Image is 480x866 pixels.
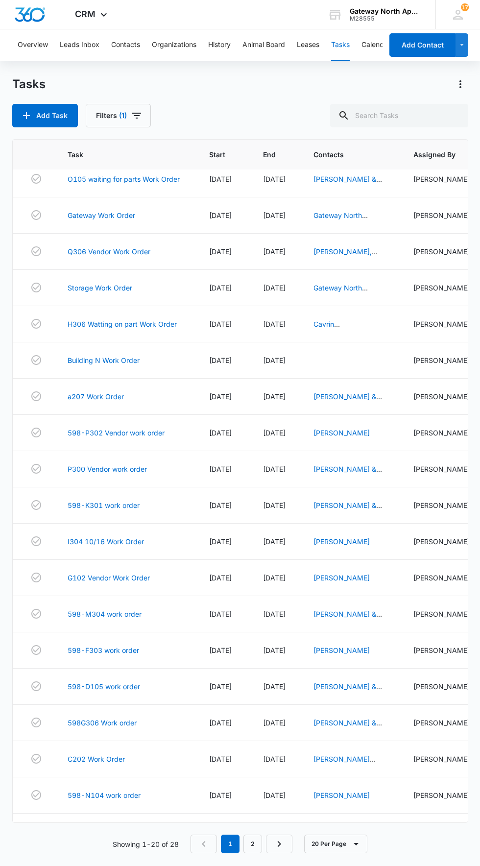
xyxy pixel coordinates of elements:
[413,355,470,365] div: [PERSON_NAME]
[263,719,286,727] span: [DATE]
[209,392,232,401] span: [DATE]
[461,3,469,11] div: notifications count
[413,681,470,692] div: [PERSON_NAME]
[209,791,232,799] span: [DATE]
[68,500,140,510] a: 598-K301 work order
[243,835,262,853] a: Page 2
[331,29,350,61] button: Tasks
[209,149,225,160] span: Start
[209,574,232,582] span: [DATE]
[68,681,140,692] a: 598-D105 work order
[413,718,470,728] div: [PERSON_NAME]
[263,755,286,763] span: [DATE]
[263,682,286,691] span: [DATE]
[68,464,147,474] a: P300 Vendor work order
[413,283,470,293] div: [PERSON_NAME]
[68,754,125,764] a: C202 Work Order
[313,755,376,784] a: [PERSON_NAME] [PERSON_NAME] & [PERSON_NAME]
[413,754,470,764] div: [PERSON_NAME]
[12,77,46,92] h1: Tasks
[209,537,232,546] span: [DATE]
[266,835,292,853] a: Next Page
[313,320,376,349] a: Cavrin [PERSON_NAME] & [PERSON_NAME]
[313,719,382,737] a: [PERSON_NAME] & [PERSON_NAME]
[313,284,368,302] a: Gateway North Apartments
[209,211,232,219] span: [DATE]
[413,609,470,619] div: [PERSON_NAME]
[263,537,286,546] span: [DATE]
[68,149,171,160] span: Task
[68,790,141,800] a: 598-N104 work order
[313,791,370,799] a: [PERSON_NAME]
[350,15,421,22] div: account id
[453,76,468,92] button: Actions
[209,284,232,292] span: [DATE]
[263,429,286,437] span: [DATE]
[413,391,470,402] div: [PERSON_NAME]
[413,210,470,220] div: [PERSON_NAME]
[263,175,286,183] span: [DATE]
[413,573,470,583] div: [PERSON_NAME]
[413,246,470,257] div: [PERSON_NAME]
[209,646,232,654] span: [DATE]
[263,149,276,160] span: End
[18,29,48,61] button: Overview
[111,29,140,61] button: Contacts
[263,574,286,582] span: [DATE]
[313,682,382,701] a: [PERSON_NAME] & [PERSON_NAME]
[68,283,132,293] a: Storage Work Order
[209,429,232,437] span: [DATE]
[263,392,286,401] span: [DATE]
[304,835,367,853] button: 20 Per Page
[389,33,456,57] button: Add Contact
[313,501,382,520] a: [PERSON_NAME] & [PERSON_NAME]
[313,429,370,437] a: [PERSON_NAME]
[313,149,376,160] span: Contacts
[263,356,286,364] span: [DATE]
[413,645,470,655] div: [PERSON_NAME]
[68,319,177,329] a: H306 Watting on part Work Order
[263,320,286,328] span: [DATE]
[209,719,232,727] span: [DATE]
[113,839,179,849] p: Showing 1-20 of 28
[68,246,150,257] a: Q306 Vendor Work Order
[313,247,378,266] a: [PERSON_NAME], [PERSON_NAME]
[191,835,292,853] nav: Pagination
[413,174,470,184] div: [PERSON_NAME]
[209,755,232,763] span: [DATE]
[68,355,140,365] a: Building N Work Order
[297,29,319,61] button: Leases
[68,174,180,184] a: O105 waiting for parts Work Order
[68,210,135,220] a: Gateway Work Order
[313,392,382,411] a: [PERSON_NAME] & [PERSON_NAME]
[86,104,151,127] button: Filters(1)
[263,465,286,473] span: [DATE]
[68,573,150,583] a: G102 Vendor Work Order
[350,7,421,15] div: account name
[209,356,232,364] span: [DATE]
[68,391,124,402] a: a207 Work Order
[263,791,286,799] span: [DATE]
[413,428,470,438] div: [PERSON_NAME]
[413,319,470,329] div: [PERSON_NAME]
[75,9,96,19] span: CRM
[263,284,286,292] span: [DATE]
[209,501,232,509] span: [DATE]
[263,646,286,654] span: [DATE]
[60,29,99,61] button: Leads Inbox
[12,104,78,127] button: Add Task
[68,609,142,619] a: 598-M304 work order
[413,500,470,510] div: [PERSON_NAME]
[313,610,382,628] a: [PERSON_NAME] & [PERSON_NAME]
[209,175,232,183] span: [DATE]
[68,645,139,655] a: 598-F303 work order
[313,175,382,193] a: [PERSON_NAME] & [PERSON_NAME]
[68,536,144,547] a: I304 10/16 Work Order
[209,247,232,256] span: [DATE]
[119,112,127,119] span: (1)
[313,537,370,546] a: [PERSON_NAME]
[263,501,286,509] span: [DATE]
[313,574,370,582] a: [PERSON_NAME]
[413,536,470,547] div: [PERSON_NAME]
[263,211,286,219] span: [DATE]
